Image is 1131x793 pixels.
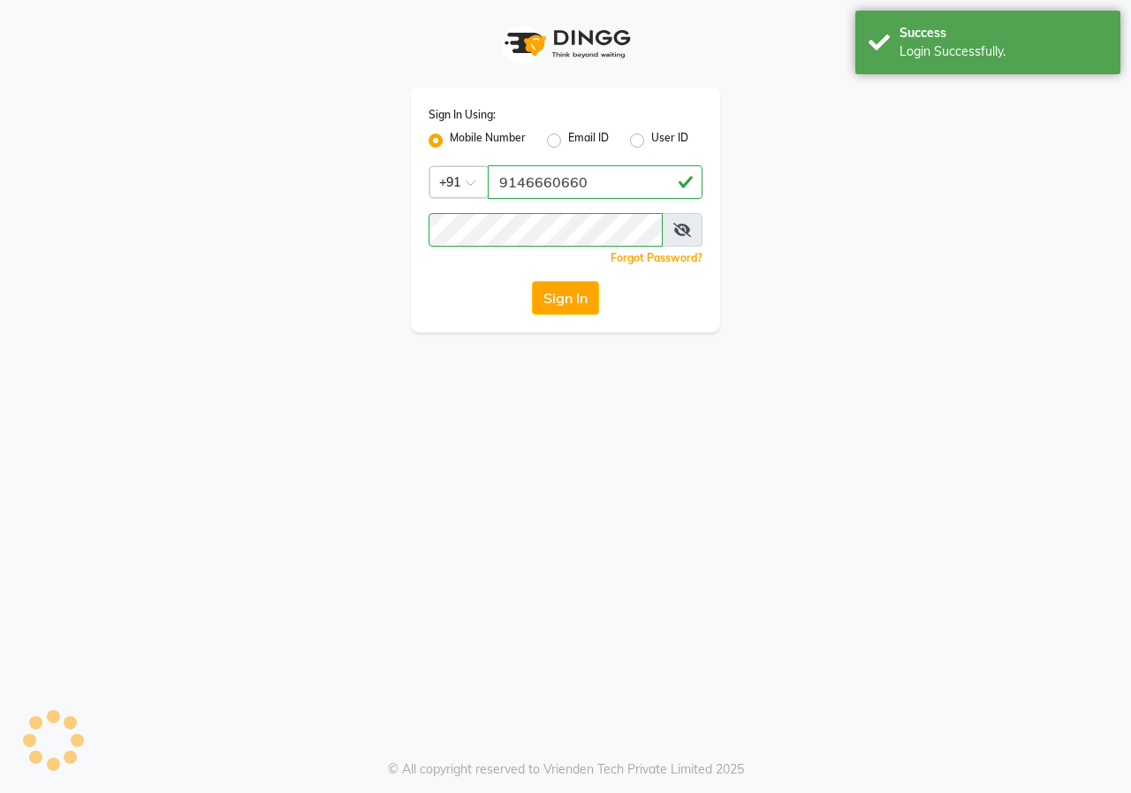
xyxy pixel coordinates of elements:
label: Mobile Number [450,130,526,151]
input: Username [429,213,663,247]
button: Sign In [532,281,599,315]
div: Success [899,24,1107,42]
img: logo1.svg [495,18,636,70]
label: Email ID [568,130,609,151]
label: User ID [651,130,688,151]
a: Forgot Password? [611,251,702,264]
input: Username [488,165,702,199]
label: Sign In Using: [429,107,496,123]
div: Login Successfully. [899,42,1107,61]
